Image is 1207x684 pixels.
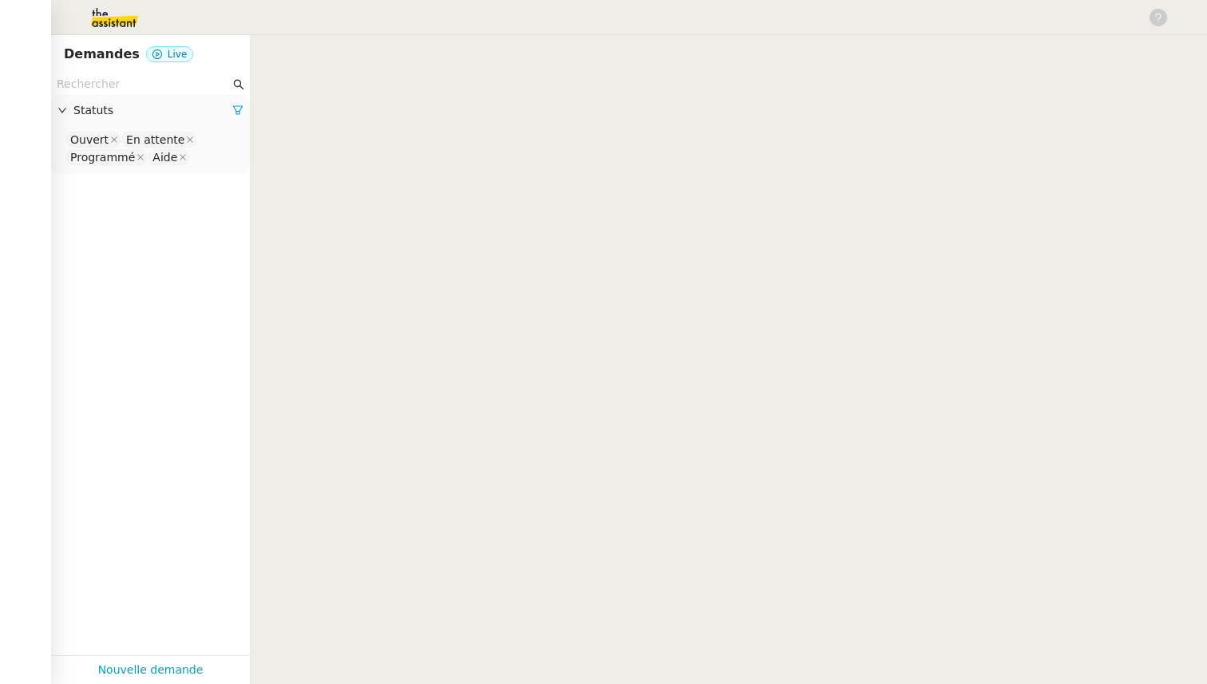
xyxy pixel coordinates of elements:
[66,132,121,148] nz-select-item: Ouvert
[122,132,196,148] nz-select-item: En attente
[51,95,250,126] div: Statuts
[70,132,109,147] div: Ouvert
[126,132,184,147] div: En attente
[57,75,230,93] input: Rechercher
[64,43,140,65] nz-page-header-title: Demandes
[168,49,188,60] span: Live
[73,101,232,120] span: Statuts
[70,150,135,164] div: Programmé
[66,149,147,165] nz-select-item: Programmé
[98,661,204,679] a: Nouvelle demande
[148,149,189,165] nz-select-item: Aide
[152,150,177,164] div: Aide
